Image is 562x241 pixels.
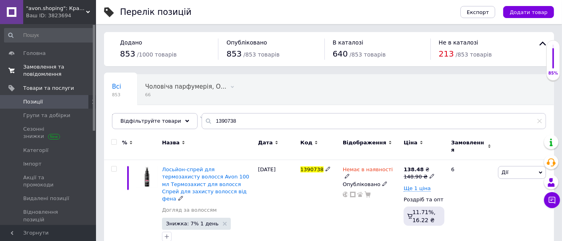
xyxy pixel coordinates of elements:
span: 213 [439,49,454,59]
span: Не в каталозі [439,39,478,46]
div: Перелік позицій [120,8,192,16]
div: Жіноча парфумерІя, Чоловіча парфумерія [104,105,212,136]
span: 853 [112,92,121,98]
span: / 853 товарів [350,51,386,58]
span: Чоловіча парфумерія, О... [145,83,226,90]
span: Додано [120,39,142,46]
span: Відфільтруйте товари [120,118,181,124]
span: Позиції [23,98,43,105]
span: Немає в наявності [343,166,393,175]
span: 11.71%, 16.22 ₴ [412,209,436,223]
span: 66 [145,92,226,98]
span: "avon.shoping": Краса, що доступна кожному! [26,5,86,12]
span: Видалені позиції [23,195,69,202]
span: Дії [502,169,508,175]
span: Код [300,139,312,146]
span: Групи та добірки [23,112,70,119]
button: Додати товар [503,6,554,18]
div: 148.90 ₴ [404,173,435,180]
span: 1390738 [300,166,324,172]
span: Категорії [23,147,48,154]
button: Експорт [460,6,496,18]
span: Імпорт [23,160,42,168]
span: 640 [333,49,348,59]
span: В каталозі [333,39,364,46]
span: Відображення [343,139,386,146]
span: / 853 товарів [244,51,280,58]
span: Відновлення позицій [23,209,74,223]
span: Акції та промокоди [23,174,74,188]
div: Чоловіча парфумерія, Опубліковані [137,75,242,105]
input: Пошук [4,28,94,43]
span: / 1000 товарів [137,51,176,58]
span: Знижка: 7% 1 день [166,221,219,226]
div: Опубліковано [343,181,400,188]
span: Опубліковано [226,39,267,46]
span: / 853 товарів [456,51,492,58]
span: Всі [112,83,121,90]
span: 853 [120,49,135,59]
span: Замовлення та повідомлення [23,63,74,78]
span: Головна [23,50,46,57]
b: 138.48 [404,166,424,172]
img: Лосьон-спрей для термозащиты волос Avon 100 мл Термозащита для волос Спрей для защиты волос от фена [136,166,158,188]
span: % [122,139,127,146]
span: 853 [226,49,242,59]
div: Роздріб та опт [404,196,444,203]
span: Жіноча парфумерІя, Чол... [112,113,196,121]
div: ₴ [404,166,435,173]
div: 85% [547,71,560,76]
button: Чат з покупцем [544,192,560,208]
span: Ще 1 ціна [404,185,431,192]
span: Товари та послуги [23,85,74,92]
span: Сезонні знижки [23,126,74,140]
span: Додати товар [510,9,548,15]
span: Назва [162,139,180,146]
span: Дата [258,139,273,146]
a: Лосьйон-спрей для термозахисту волосся Avon 100 мл Термозахист для волосся Спрей для захисту воло... [162,166,249,202]
div: Ваш ID: 3823694 [26,12,96,19]
input: Пошук по назві позиції, артикулу і пошуковим запитам [202,113,546,129]
span: Експорт [467,9,489,15]
span: Ціна [404,139,417,146]
a: Догляд за волоссям [162,207,217,214]
span: Замовлення [451,139,486,154]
